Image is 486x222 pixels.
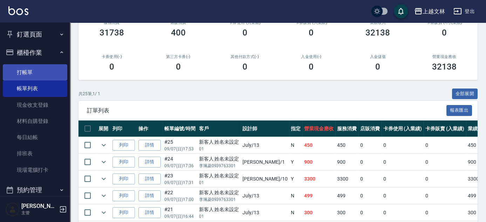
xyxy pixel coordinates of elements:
[452,89,478,99] button: 全部展開
[353,20,403,25] h2: 業績收入
[3,44,67,62] button: 櫃檯作業
[98,207,109,218] button: expand row
[241,120,289,137] th: 設計師
[302,204,335,221] td: 300
[199,213,239,220] p: 01
[286,20,336,25] h2: 卡券販賣 (入業績)
[3,145,67,162] a: 排班表
[3,129,67,145] a: 每日結帳
[163,188,197,204] td: #22
[176,62,181,72] h3: 0
[21,210,57,216] p: 主管
[163,137,197,154] td: #25
[97,120,111,137] th: 展開
[138,207,161,218] a: 詳情
[3,25,67,44] button: 釘選頁面
[289,171,302,187] td: Y
[199,138,239,146] div: 新客人 姓名未設定
[358,137,382,154] td: 0
[289,204,302,221] td: N
[382,188,424,204] td: 0
[153,54,203,59] h2: 第三方卡券(-)
[424,188,466,204] td: 0
[335,137,358,154] td: 450
[424,171,466,187] td: 0
[358,204,382,221] td: 0
[199,179,239,186] p: 01
[309,28,314,38] h3: 0
[432,62,457,72] h3: 32138
[21,203,57,210] h5: [PERSON_NAME]
[335,188,358,204] td: 499
[289,137,302,154] td: N
[112,174,135,184] button: 列印
[163,171,197,187] td: #23
[419,54,469,59] h2: 營業現金應收
[424,120,466,137] th: 卡券販賣 (入業績)
[3,97,67,113] a: 現金收支登錄
[358,188,382,204] td: 0
[138,190,161,201] a: 詳情
[375,62,380,72] h3: 0
[199,163,239,169] p: 李珮菱0939763301
[451,5,478,18] button: 登出
[112,190,135,201] button: 列印
[164,146,196,152] p: 09/07 (日) 17:53
[335,204,358,221] td: 300
[353,54,403,59] h2: 入金儲值
[302,188,335,204] td: 499
[98,157,109,167] button: expand row
[394,4,408,18] button: save
[98,140,109,150] button: expand row
[289,154,302,170] td: Y
[112,207,135,218] button: 列印
[358,154,382,170] td: 0
[242,62,247,72] h3: 0
[335,171,358,187] td: 3300
[3,181,67,199] button: 預約管理
[3,80,67,97] a: 帳單列表
[8,6,28,15] img: Logo
[382,154,424,170] td: 0
[302,120,335,137] th: 營業現金應收
[138,174,161,184] a: 詳情
[78,91,100,97] p: 共 25 筆, 1 / 1
[241,171,289,187] td: [PERSON_NAME] /10
[286,54,336,59] h2: 入金使用(-)
[382,171,424,187] td: 0
[100,28,124,38] h3: 31738
[138,157,161,168] a: 詳情
[199,206,239,213] div: 新客人 姓名未設定
[171,28,186,38] h3: 400
[424,137,466,154] td: 0
[112,140,135,151] button: 列印
[358,171,382,187] td: 0
[3,64,67,80] a: 打帳單
[241,204,289,221] td: July /13
[164,213,196,220] p: 09/07 (日) 16:44
[411,4,448,19] button: 上越文林
[109,62,114,72] h3: 0
[289,188,302,204] td: N
[111,120,137,137] th: 列印
[6,202,20,216] img: Person
[423,7,445,16] div: 上越文林
[241,188,289,204] td: July /13
[220,20,270,25] h2: 卡券使用 (入業績)
[153,20,203,25] h2: 店販消費
[446,107,472,113] a: 報表匯出
[138,140,161,151] a: 詳情
[424,154,466,170] td: 0
[424,204,466,221] td: 0
[112,157,135,168] button: 列印
[335,154,358,170] td: 900
[199,196,239,203] p: 李珮菱0939763301
[358,120,382,137] th: 店販消費
[289,120,302,137] th: 指定
[241,154,289,170] td: [PERSON_NAME] /1
[3,113,67,129] a: 材料自購登錄
[3,162,67,178] a: 現場電腦打卡
[199,189,239,196] div: 新客人 姓名未設定
[98,190,109,201] button: expand row
[382,120,424,137] th: 卡券使用 (入業績)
